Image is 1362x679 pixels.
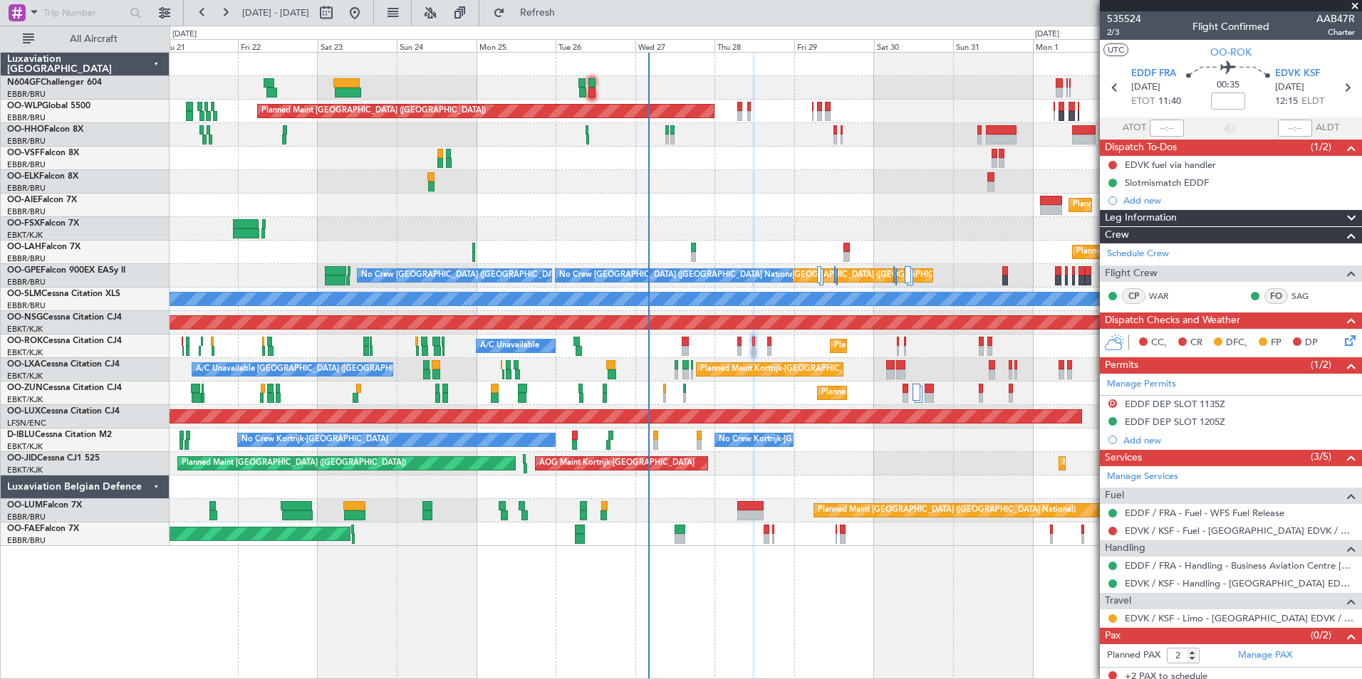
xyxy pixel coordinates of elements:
[1107,377,1176,391] a: Manage Permits
[1033,39,1113,52] div: Mon 1
[874,39,954,52] div: Sat 30
[1105,540,1145,557] span: Handling
[397,39,477,52] div: Sun 24
[1125,159,1216,171] div: EDVK fuel via handler
[7,277,46,288] a: EBBR/BRU
[1105,140,1177,156] span: Dispatch To-Dos
[1316,26,1355,38] span: Charter
[7,300,46,311] a: EBBR/BRU
[7,371,43,381] a: EBKT/KJK
[1125,507,1284,519] a: EDDF / FRA - Fuel - WFS Fuel Release
[7,384,43,392] span: OO-ZUN
[7,290,41,298] span: OO-SLM
[1149,290,1181,302] a: WAR
[1073,194,1297,216] div: Planned Maint [GEOGRAPHIC_DATA] ([GEOGRAPHIC_DATA])
[318,39,397,52] div: Sat 23
[261,100,486,122] div: Planned Maint [GEOGRAPHIC_DATA] ([GEOGRAPHIC_DATA])
[7,431,35,439] span: D-IBLU
[7,78,41,87] span: N604GF
[1123,434,1355,446] div: Add new
[196,359,461,380] div: A/C Unavailable [GEOGRAPHIC_DATA] ([GEOGRAPHIC_DATA] National)
[1131,80,1160,95] span: [DATE]
[7,253,46,264] a: EBBR/BRU
[794,39,874,52] div: Fri 29
[1125,525,1355,537] a: EDVK / KSF - Fuel - [GEOGRAPHIC_DATA] EDVK / KSF
[1158,95,1181,109] span: 11:40
[1105,265,1158,282] span: Flight Crew
[1151,336,1167,350] span: CC,
[7,324,43,335] a: EBKT/KJK
[7,196,77,204] a: OO-AIEFalcon 7X
[7,407,41,416] span: OO-LUX
[1107,11,1141,26] span: 535524
[508,8,568,18] span: Refresh
[1217,78,1239,93] span: 00:35
[556,39,635,52] div: Tue 26
[635,39,715,52] div: Wed 27
[1150,120,1184,137] input: --:--
[477,39,556,52] div: Mon 25
[1192,19,1269,34] div: Flight Confirmed
[7,465,43,475] a: EBKT/KJK
[182,453,406,474] div: Planned Maint [GEOGRAPHIC_DATA] ([GEOGRAPHIC_DATA])
[7,219,40,228] span: OO-FSX
[1238,648,1292,663] a: Manage PAX
[7,183,46,194] a: EBBR/BRU
[7,159,46,170] a: EBBR/BRU
[7,337,43,345] span: OO-ROK
[719,429,865,451] div: No Crew Kortrijk-[GEOGRAPHIC_DATA]
[1131,95,1155,109] span: ETOT
[1107,247,1169,261] a: Schedule Crew
[1105,450,1142,466] span: Services
[714,39,794,52] div: Thu 28
[361,265,600,286] div: No Crew [GEOGRAPHIC_DATA] ([GEOGRAPHIC_DATA] National)
[7,360,120,369] a: OO-LXACessna Citation CJ4
[1275,67,1320,81] span: EDVK KSF
[1311,357,1331,372] span: (1/2)
[1105,593,1131,609] span: Travel
[7,266,41,275] span: OO-GPE
[480,335,539,357] div: A/C Unavailable
[7,172,78,181] a: OO-ELKFalcon 8X
[821,382,987,404] div: Planned Maint Kortrijk-[GEOGRAPHIC_DATA]
[1190,336,1202,350] span: CR
[1311,140,1331,154] span: (1/2)
[1316,121,1339,135] span: ALDT
[1210,45,1252,60] span: OO-ROK
[1125,398,1225,410] div: EDDF DEP SLOT 1135Z
[7,454,37,463] span: OO-JID
[1105,488,1124,504] span: Fuel
[7,525,40,533] span: OO-FAE
[953,39,1033,52] div: Sun 31
[7,525,79,533] a: OO-FAEFalcon 7X
[241,429,388,451] div: No Crew Kortrijk-[GEOGRAPHIC_DATA]
[1316,11,1355,26] span: AAB47R
[16,28,155,51] button: All Aircraft
[7,230,43,241] a: EBKT/KJK
[7,125,44,134] span: OO-HHO
[1105,312,1240,329] span: Dispatch Checks and Weather
[1271,336,1282,350] span: FP
[1125,177,1209,189] div: Slotmismatch EDDF
[1107,26,1141,38] span: 2/3
[1105,227,1129,243] span: Crew
[1226,336,1247,350] span: DFC,
[7,206,46,217] a: EBBR/BRU
[7,360,41,369] span: OO-LXA
[1305,336,1318,350] span: DP
[242,6,309,19] span: [DATE] - [DATE]
[1035,28,1059,41] div: [DATE]
[1125,559,1355,572] a: EDDF / FRA - Handling - Business Aviation Centre [GEOGRAPHIC_DATA] ([PERSON_NAME] Avn) EDDF / FRA
[43,2,125,23] input: Trip Number
[7,243,41,251] span: OO-LAH
[7,149,40,157] span: OO-VSF
[7,125,83,134] a: OO-HHOFalcon 8X
[7,313,122,322] a: OO-NSGCessna Citation CJ4
[1105,210,1177,226] span: Leg Information
[7,290,120,298] a: OO-SLMCessna Citation XLS
[7,337,122,345] a: OO-ROKCessna Citation CJ4
[7,501,43,510] span: OO-LUM
[159,39,239,52] div: Thu 21
[1264,288,1288,304] div: FO
[7,243,80,251] a: OO-LAHFalcon 7X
